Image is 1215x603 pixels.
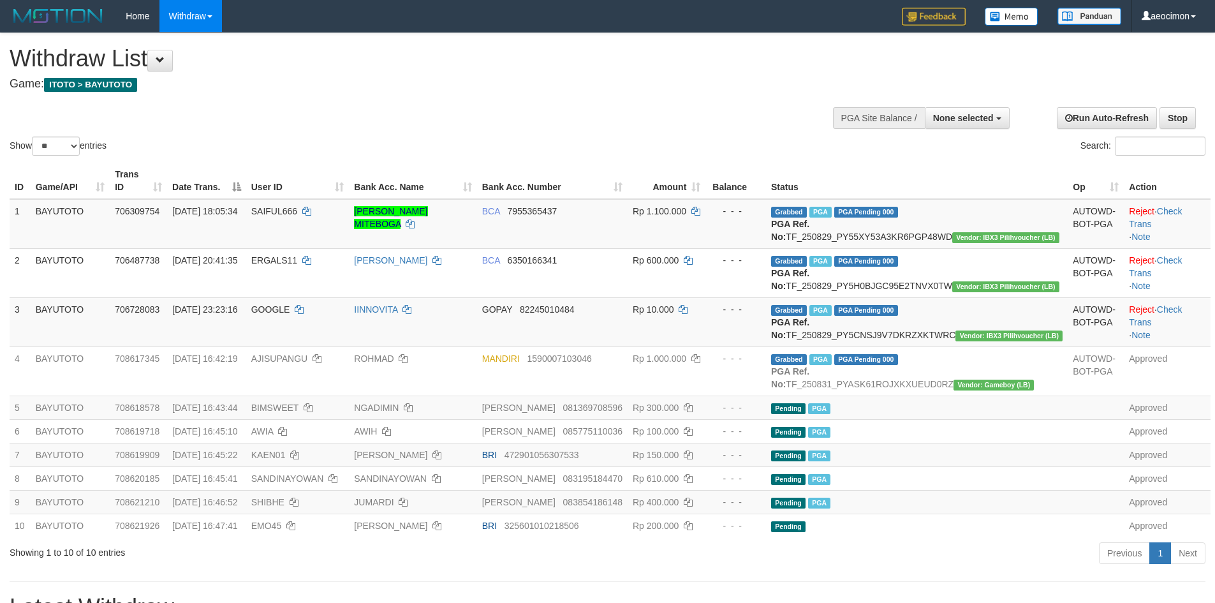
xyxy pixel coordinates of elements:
div: - - - [711,205,761,218]
a: Check Trans [1129,206,1182,229]
span: Copy 081369708596 to clipboard [563,403,622,413]
span: Rp 150.000 [633,450,679,460]
span: 708620185 [115,473,159,484]
a: Previous [1099,542,1150,564]
span: BRI [482,521,497,531]
td: AUTOWD-BOT-PGA [1068,346,1124,396]
b: PGA Ref. No: [771,317,809,340]
span: None selected [933,113,994,123]
td: TF_250829_PY5H0BJGC95E2TNVX0TW [766,248,1068,297]
span: Pending [771,474,806,485]
span: Rp 400.000 [633,497,679,507]
a: 1 [1149,542,1171,564]
td: TF_250831_PYASK61ROJXKXUEUD0RZ [766,346,1068,396]
div: - - - [711,449,761,461]
span: Rp 1.000.000 [633,354,686,364]
th: ID [10,163,31,199]
td: · · [1124,199,1211,249]
a: IINNOVITA [354,304,397,315]
a: Reject [1129,304,1154,315]
span: [DATE] 16:47:41 [172,521,237,531]
span: Grabbed [771,256,807,267]
span: SHIBHE [251,497,284,507]
label: Show entries [10,137,107,156]
span: Pending [771,427,806,438]
td: 10 [10,514,31,537]
a: [PERSON_NAME] [354,255,427,265]
span: Marked by aeotom [808,450,830,461]
h1: Withdraw List [10,46,797,71]
span: [DATE] 16:45:10 [172,426,237,436]
td: BAYUTOTO [31,248,110,297]
span: Marked by aeojona [809,207,832,218]
a: AWIH [354,426,377,436]
span: Grabbed [771,305,807,316]
td: BAYUTOTO [31,419,110,443]
a: Reject [1129,206,1154,216]
span: [PERSON_NAME] [482,403,556,413]
th: User ID: activate to sort column ascending [246,163,350,199]
span: BRI [482,450,497,460]
td: Approved [1124,514,1211,537]
a: Note [1131,281,1151,291]
a: NGADIMIN [354,403,399,413]
td: BAYUTOTO [31,396,110,419]
span: Rp 1.100.000 [633,206,686,216]
span: ITOTO > BAYUTOTO [44,78,137,92]
span: 708618578 [115,403,159,413]
a: Reject [1129,255,1154,265]
span: Vendor URL: https://dashboard.q2checkout.com/secure [952,281,1059,292]
td: Approved [1124,490,1211,514]
div: - - - [711,425,761,438]
span: Rp 600.000 [633,255,679,265]
a: Next [1170,542,1205,564]
a: SANDINAYOWAN [354,473,427,484]
td: AUTOWD-BOT-PGA [1068,297,1124,346]
th: Bank Acc. Number: activate to sort column ascending [477,163,628,199]
span: Marked by aeojona [808,403,830,414]
th: Amount: activate to sort column ascending [628,163,705,199]
img: MOTION_logo.png [10,6,107,26]
span: BCA [482,206,500,216]
span: 706728083 [115,304,159,315]
select: Showentries [32,137,80,156]
th: Trans ID: activate to sort column ascending [110,163,167,199]
span: [DATE] 23:23:16 [172,304,237,315]
span: Grabbed [771,354,807,365]
td: BAYUTOTO [31,199,110,249]
span: PGA Pending [834,305,898,316]
b: PGA Ref. No: [771,268,809,291]
span: [PERSON_NAME] [482,426,556,436]
span: Vendor URL: https://dashboard.q2checkout.com/secure [954,380,1034,391]
img: panduan.png [1057,8,1121,25]
th: Status [766,163,1068,199]
td: BAYUTOTO [31,297,110,346]
td: · · [1124,248,1211,297]
th: Game/API: activate to sort column ascending [31,163,110,199]
td: 8 [10,466,31,490]
span: Copy 82245010484 to clipboard [520,304,575,315]
a: Check Trans [1129,255,1182,278]
div: Showing 1 to 10 of 10 entries [10,541,497,559]
td: Approved [1124,396,1211,419]
span: KAEN01 [251,450,286,460]
td: Approved [1124,346,1211,396]
span: [PERSON_NAME] [482,497,556,507]
span: PGA Pending [834,207,898,218]
div: - - - [711,519,761,532]
td: 4 [10,346,31,396]
span: Marked by aeojona [809,305,832,316]
td: BAYUTOTO [31,466,110,490]
span: Marked by aeojona [808,474,830,485]
b: PGA Ref. No: [771,366,809,389]
a: [PERSON_NAME] [354,521,427,531]
td: 5 [10,396,31,419]
span: ERGALS11 [251,255,297,265]
td: AUTOWD-BOT-PGA [1068,248,1124,297]
td: Approved [1124,419,1211,443]
span: [DATE] 20:41:35 [172,255,237,265]
span: Copy 1590007103046 to clipboard [527,354,592,364]
div: - - - [711,352,761,365]
td: BAYUTOTO [31,490,110,514]
img: Feedback.jpg [902,8,966,26]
